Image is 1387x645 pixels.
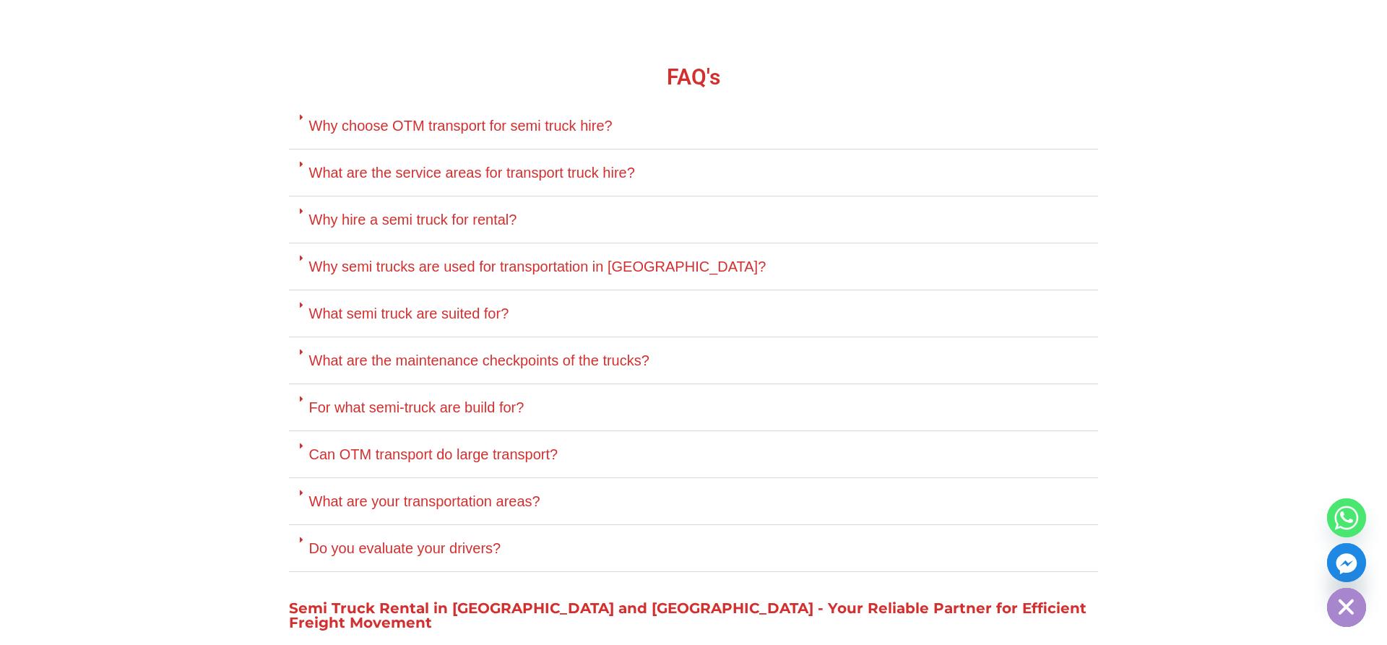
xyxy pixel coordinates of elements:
[289,384,1098,431] div: For what semi-truck are build for?
[289,525,1098,572] div: Do you evaluate your drivers?
[309,540,501,556] a: Do you evaluate your drivers?
[309,212,517,228] a: Why hire a semi truck for rental?
[309,306,509,321] a: What semi truck are suited for?
[309,118,613,134] a: Why choose OTM transport for semi truck hire?
[309,493,540,509] a: What are your transportation areas?
[1327,543,1366,582] a: Facebook_Messenger
[289,243,1098,290] div: Why semi trucks are used for transportation in [GEOGRAPHIC_DATA]?
[1327,498,1366,537] a: Whatsapp
[289,601,1098,630] h2: Semi Truck Rental in [GEOGRAPHIC_DATA] and [GEOGRAPHIC_DATA] - Your Reliable Partner for Efficien...
[289,66,1098,88] h2: FAQ's
[289,337,1098,384] div: What are the maintenance checkpoints of the trucks?
[289,196,1098,243] div: Why hire a semi truck for rental?
[289,103,1098,150] div: Why choose OTM transport for semi truck hire?
[309,259,766,274] a: Why semi trucks are used for transportation in [GEOGRAPHIC_DATA]?
[289,478,1098,525] div: What are your transportation areas?
[289,431,1098,478] div: Can OTM transport do large transport?
[289,290,1098,337] div: What semi truck are suited for?
[289,150,1098,196] div: What are the service areas for transport truck hire?
[309,165,635,181] a: What are the service areas for transport truck hire?
[309,352,649,368] a: What are the maintenance checkpoints of the trucks?
[309,399,524,415] a: For what semi-truck are build for?
[309,446,558,462] a: Can OTM transport do large transport?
